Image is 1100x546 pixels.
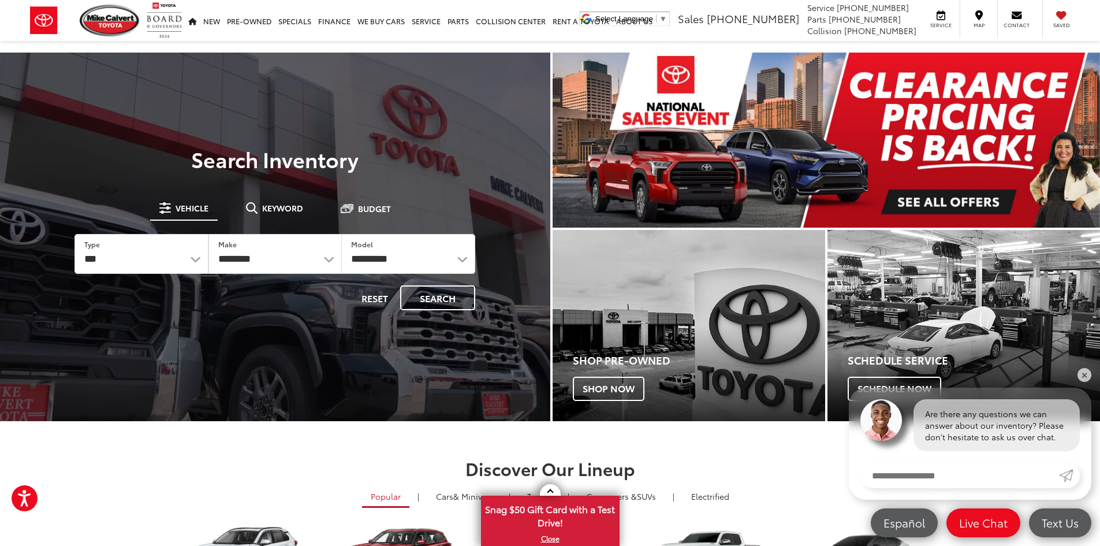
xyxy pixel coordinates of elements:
[1004,21,1030,29] span: Contact
[827,230,1100,421] a: Schedule Service Schedule Now
[176,204,208,212] span: Vehicle
[860,463,1059,488] input: Enter your message
[400,285,475,310] button: Search
[827,230,1100,421] div: Toyota
[573,377,644,401] span: Shop Now
[683,486,738,506] a: Electrified
[49,147,502,170] h3: Search Inventory
[415,491,422,502] li: |
[871,508,938,537] a: Español
[553,230,825,421] div: Toyota
[553,230,825,421] a: Shop Pre-Owned Shop Now
[848,377,941,401] span: Schedule Now
[946,508,1020,537] a: Live Chat
[1049,21,1074,29] span: Saved
[807,25,842,36] span: Collision
[928,21,954,29] span: Service
[860,399,902,441] img: Agent profile photo
[953,515,1013,530] span: Live Chat
[913,399,1080,451] div: Are there any questions we can answer about our inventory? Please don't hesitate to ask us over c...
[218,239,237,249] label: Make
[659,14,667,23] span: ▼
[829,13,901,25] span: [PHONE_NUMBER]
[707,11,799,26] span: [PHONE_NUMBER]
[670,491,677,502] li: |
[80,5,141,36] img: Mike Calvert Toyota
[577,486,665,506] a: SUVs
[482,497,618,532] span: Snag $50 Gift Card with a Test Drive!
[351,239,373,249] label: Model
[1029,508,1091,537] a: Text Us
[966,21,991,29] span: Map
[427,486,501,506] a: Cars
[848,355,1100,366] h4: Schedule Service
[844,25,916,36] span: [PHONE_NUMBER]
[573,355,825,366] h4: Shop Pre-Owned
[362,486,409,508] a: Popular
[678,11,704,26] span: Sales
[352,285,398,310] button: Reset
[453,491,492,502] span: & Minivan
[1036,515,1084,530] span: Text Us
[807,13,826,25] span: Parts
[84,239,100,249] label: Type
[1059,463,1080,488] a: Submit
[262,204,303,212] span: Keyword
[143,459,957,478] h2: Discover Our Lineup
[358,205,391,213] span: Budget
[807,2,834,13] span: Service
[878,515,931,530] span: Español
[837,2,909,13] span: [PHONE_NUMBER]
